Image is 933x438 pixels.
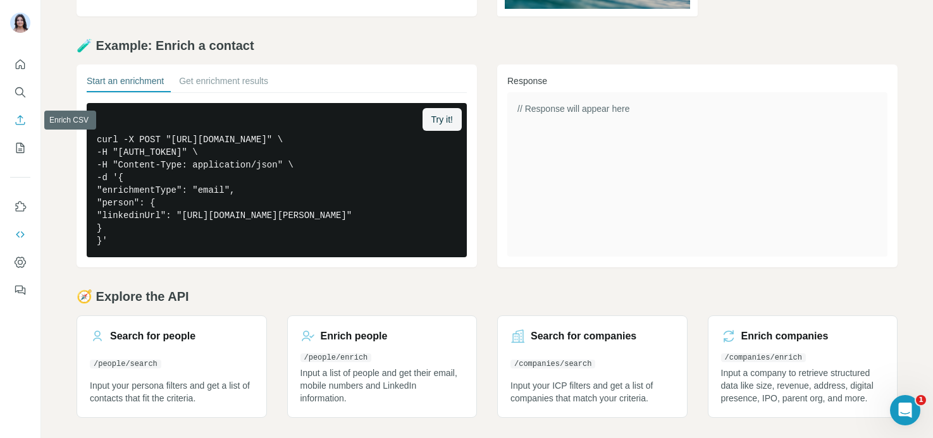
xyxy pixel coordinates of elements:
code: /companies/enrich [721,353,806,362]
a: Enrich people/people/enrichInput a list of people and get their email, mobile numbers and LinkedI... [287,315,478,418]
a: Search for people/people/searchInput your persona filters and get a list of contacts that fit the... [77,315,267,418]
code: /people/enrich [300,353,372,362]
button: Quick start [10,53,30,76]
h3: Enrich people [321,329,388,344]
iframe: Intercom live chat [890,395,920,425]
button: Search [10,81,30,104]
p: Input your persona filters and get a list of contacts that fit the criteria. [90,379,254,405]
button: Use Surfe on LinkedIn [10,195,30,218]
span: // Response will appear here [517,104,629,114]
button: Dashboard [10,251,30,274]
span: Try it! [431,113,453,126]
h3: Search for people [110,329,195,344]
img: Avatar [10,13,30,33]
span: 1 [916,395,926,405]
button: Try it! [423,108,462,131]
h2: 🧭 Explore the API [77,288,898,305]
h3: Enrich companies [741,329,829,344]
button: Feedback [10,279,30,301]
p: Input a company to retrieve structured data like size, revenue, address, digital presence, IPO, p... [721,367,885,405]
code: /companies/search [510,360,595,368]
h2: 🧪 Example: Enrich a contact [77,37,898,54]
button: Enrich CSV [10,109,30,131]
button: Start an enrichment [87,75,164,92]
h3: Search for companies [531,329,636,344]
h3: Response [507,75,887,87]
p: Input your ICP filters and get a list of companies that match your criteria. [510,379,674,405]
a: Enrich companies/companies/enrichInput a company to retrieve structured data like size, revenue, ... [708,315,898,418]
button: Get enrichment results [179,75,268,92]
button: Use Surfe API [10,223,30,246]
p: Input a list of people and get their email, mobile numbers and LinkedIn information. [300,367,464,405]
button: My lists [10,137,30,159]
a: Search for companies/companies/searchInput your ICP filters and get a list of companies that matc... [497,315,688,418]
code: /people/search [90,360,161,368]
pre: curl -X POST "[URL][DOMAIN_NAME]" \ -H "[AUTH_TOKEN]" \ -H "Content-Type: application/json" \ -d ... [87,103,467,257]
